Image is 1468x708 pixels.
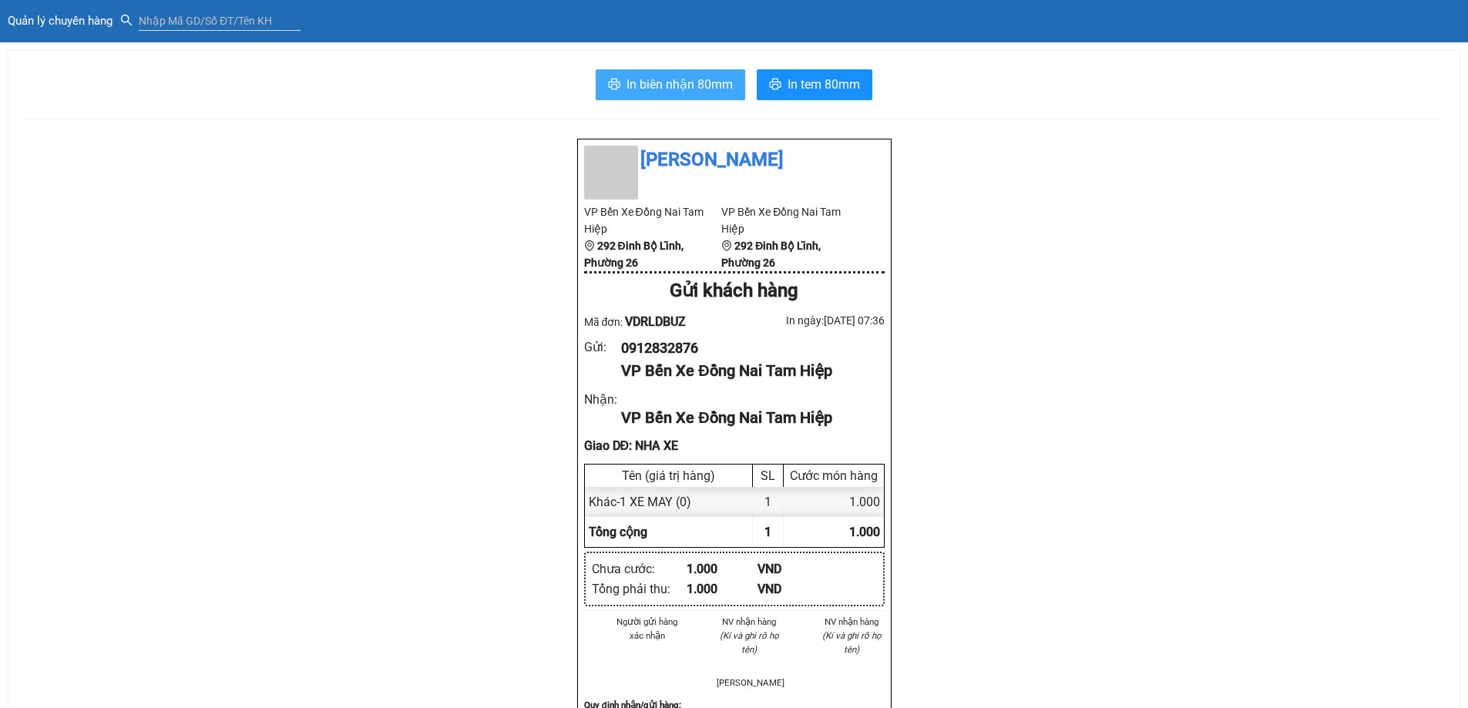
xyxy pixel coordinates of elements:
div: 1.000 [687,579,758,599]
span: environment [721,240,732,251]
div: Nhận : [584,390,622,409]
a: Quản lý chuyến hàng [8,15,120,27]
span: Quản lý chuyến hàng [8,14,120,28]
div: Chưa cước : [592,559,687,579]
li: VP Bến Xe Đồng Nai Tam Hiệp [721,203,859,237]
li: VP Bến Xe Đồng Nai Tam Hiệp [584,203,722,237]
div: Gửi : [584,337,622,357]
li: NV nhận hàng [819,615,885,629]
div: Gửi khách hàng [584,277,885,306]
b: 292 Đinh Bộ Lĩnh, Phường 26 [721,240,821,269]
i: (Kí và ghi rõ họ tên) [822,630,882,655]
div: Nhận: Bến Xe Đồng Nai Tam Hiệp [135,90,220,122]
div: VP Bến Xe Đồng Nai Tam Hiệp [621,359,872,383]
span: 1 [764,525,771,539]
b: 292 Đinh Bộ Lĩnh, Phường 26 [584,240,684,269]
div: VND [758,579,829,599]
span: environment [584,240,595,251]
div: Mã đơn: [584,312,734,331]
li: Người gửi hàng xác nhận [615,615,680,643]
li: [PERSON_NAME] [584,146,885,175]
div: 1.000 [687,559,758,579]
span: VDRLDBUZ [625,314,686,329]
span: 1.000 [849,525,880,539]
div: Tổng phải thu : [592,579,687,599]
div: 0912832876 [621,337,872,359]
span: search [120,14,133,26]
div: SL [757,468,779,483]
div: 1 [753,487,784,517]
span: Tổng cộng [589,525,647,539]
div: Cước món hàng [788,468,880,483]
div: VP Bến Xe Đồng Nai Tam Hiệp [621,406,872,430]
div: In ngày: [DATE] 07:36 [734,312,885,329]
text: VDRLDBUZ [80,65,151,82]
i: (Kí và ghi rõ họ tên) [720,630,779,655]
span: Khác - 1 XE MAY (0) [589,495,691,509]
button: printerIn biên nhận 80mm [596,69,745,100]
div: Gửi: Bến Xe Đồng Nai Tam Hiệp [12,90,127,122]
button: printerIn tem 80mm [757,69,872,100]
div: 1.000 [784,487,884,517]
li: NV nhận hàng [717,615,782,629]
div: Giao DĐ: NHA XE [584,436,885,455]
span: printer [769,78,781,92]
div: Tên (giá trị hàng) [589,468,748,483]
span: printer [608,78,620,92]
span: In biên nhận 80mm [627,75,733,94]
li: [PERSON_NAME] [717,676,782,690]
div: VND [758,559,829,579]
span: In tem 80mm [788,75,860,94]
input: Nhập Mã GD/Số ĐT/Tên KH [139,12,301,30]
